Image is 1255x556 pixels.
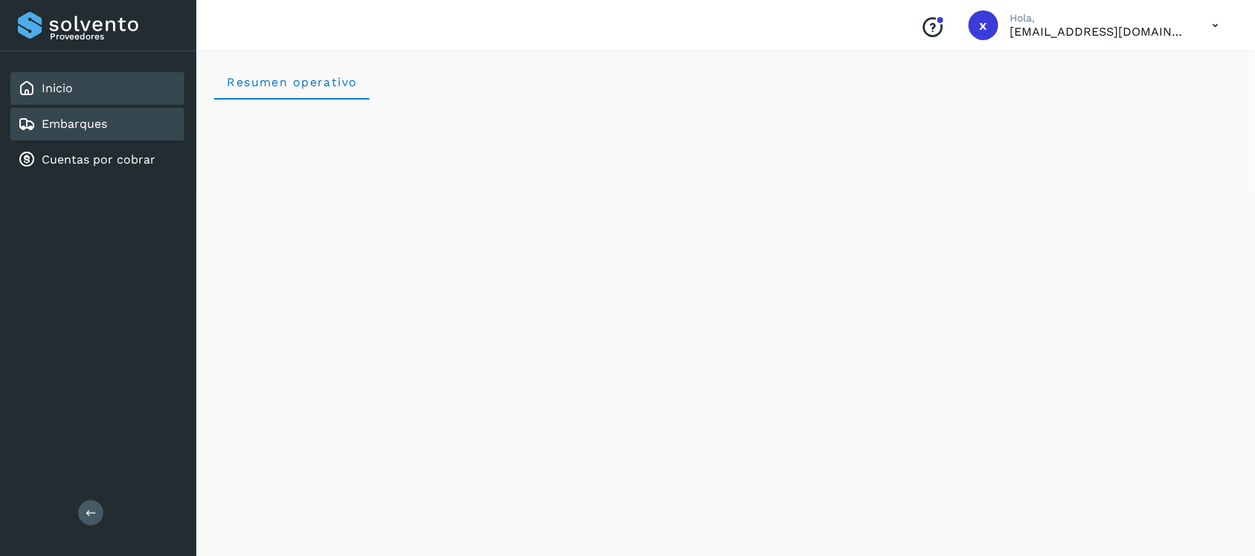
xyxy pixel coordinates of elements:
p: xmgm@transportesser.com.mx [1010,25,1189,39]
p: Hola, [1010,12,1189,25]
div: Embarques [10,108,184,140]
div: Inicio [10,72,184,105]
a: Inicio [42,81,73,95]
a: Cuentas por cobrar [42,152,155,167]
p: Proveedores [50,31,178,42]
span: Resumen operativo [226,75,358,89]
div: Cuentas por cobrar [10,143,184,176]
a: Embarques [42,117,107,131]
